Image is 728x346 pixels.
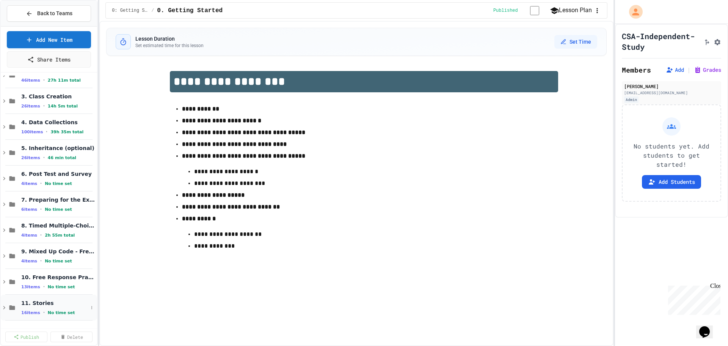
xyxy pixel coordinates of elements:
[45,207,72,212] span: No time set
[550,6,592,15] button: Lesson Plan
[48,284,75,289] span: No time set
[21,207,37,212] span: 6 items
[151,8,154,14] span: /
[40,206,42,212] span: •
[714,37,721,46] button: Assignment Settings
[21,274,96,281] span: 10. Free Response Practice
[112,8,148,14] span: 0: Getting Started
[37,9,72,17] span: Back to Teams
[45,259,72,264] span: No time set
[40,180,42,186] span: •
[703,37,711,46] button: Click to see fork details
[46,129,47,135] span: •
[21,196,96,203] span: 7. Preparing for the Exam
[696,316,720,338] iframe: chat widget
[521,6,548,15] input: publish toggle
[7,51,91,68] a: Share Items
[629,142,714,169] p: No students yet. Add students to get started!
[43,284,45,290] span: •
[666,66,684,74] button: Add
[493,8,518,14] span: Published
[43,310,45,316] span: •
[621,3,645,21] div: My Account
[665,283,720,315] iframe: chat widget
[694,66,721,74] button: Grades
[135,35,204,43] h3: Lesson Duration
[21,93,96,100] span: 3. Class Creation
[48,104,78,109] span: 14h 5m total
[624,83,719,90] div: [PERSON_NAME]
[622,65,651,75] h2: Members
[642,175,701,189] button: Add Students
[43,155,45,161] span: •
[21,104,40,109] span: 26 items
[554,35,597,49] button: Set Time
[21,233,37,238] span: 4 items
[40,258,42,264] span: •
[624,96,639,103] div: Admin
[21,78,40,83] span: 46 items
[21,284,40,289] span: 13 items
[135,43,204,49] p: Set estimated time for this lesson
[493,6,548,15] div: Content is published and visible to students
[88,304,96,311] button: More options
[21,155,40,160] span: 26 items
[622,31,700,52] h1: CSA-Independent-Study
[7,5,91,22] button: Back to Teams
[48,155,76,160] span: 46 min total
[21,310,40,315] span: 16 items
[21,181,37,186] span: 4 items
[43,77,45,83] span: •
[5,332,47,342] a: Publish
[3,3,52,48] div: Chat with us now!Close
[50,332,93,342] a: Delete
[21,222,96,229] span: 8. Timed Multiple-Choice Exams
[157,6,223,15] span: 0. Getting Started
[45,233,75,238] span: 2h 55m total
[7,31,91,48] a: Add New Item
[40,232,42,238] span: •
[21,171,96,177] span: 6. Post Test and Survey
[21,300,88,307] span: 11. Stories
[45,181,72,186] span: No time set
[48,310,75,315] span: No time set
[48,78,81,83] span: 27h 11m total
[21,145,96,152] span: 5. Inheritance (optional)
[21,119,96,126] span: 4. Data Collections
[43,103,45,109] span: •
[21,130,43,134] span: 100 items
[21,248,96,255] span: 9. Mixed Up Code - Free Response Practice
[21,259,37,264] span: 4 items
[624,90,719,96] div: [EMAIL_ADDRESS][DOMAIN_NAME]
[687,65,691,74] span: |
[50,130,83,134] span: 39h 35m total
